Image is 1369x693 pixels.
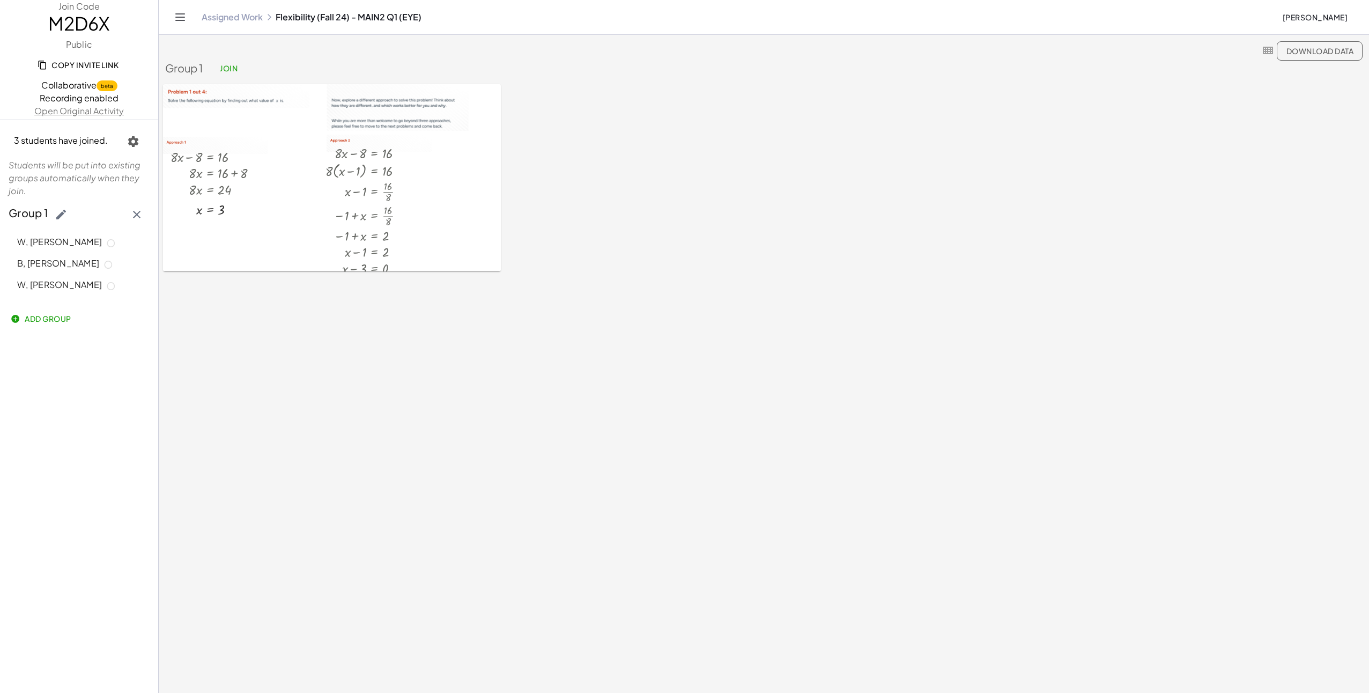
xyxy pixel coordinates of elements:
button: Toggle navigation [172,9,189,26]
div: beta [101,82,113,90]
button: Dense View [1259,41,1277,60]
button: [PERSON_NAME] [1274,8,1356,27]
span: W, [PERSON_NAME] [17,236,102,247]
span: 3 students have joined. [14,135,108,146]
span: W, [PERSON_NAME] [17,279,102,290]
h3: Group 1 [165,61,203,75]
span: Students will be put into existing groups automatically when they join. [9,159,140,196]
span: Download Data [1286,46,1353,56]
span: [PERSON_NAME] [1282,12,1348,22]
span: Add Group [13,314,71,323]
label: Public [66,39,92,51]
button: Download Data [1277,41,1363,61]
span: B, [PERSON_NAME] [17,257,99,269]
span: Copy Invite Link [40,60,119,70]
span: Join [220,63,238,73]
a: Assigned Work [202,12,263,23]
button: Add Group [4,309,80,328]
a: Join [211,58,246,78]
span: Group 1 [9,202,74,227]
button: Copy Invite Link [31,55,127,75]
